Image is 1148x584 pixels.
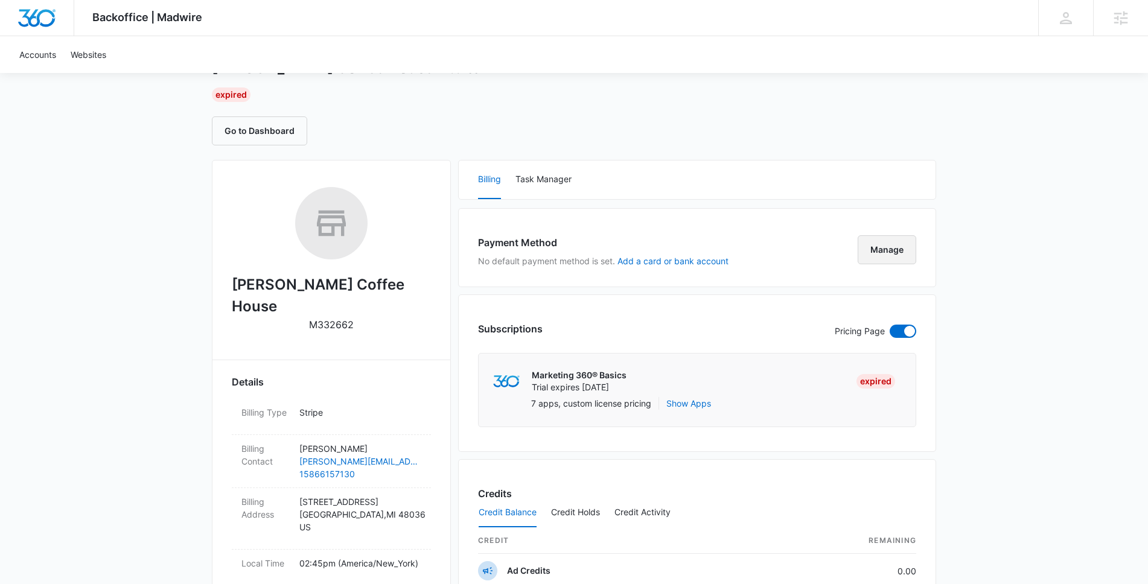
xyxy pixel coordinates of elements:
p: M332662 [309,317,354,332]
a: [PERSON_NAME][EMAIL_ADDRESS][DOMAIN_NAME] [299,455,421,468]
p: Marketing 360® Basics [532,369,627,381]
div: Billing TypeStripe [232,399,431,435]
p: 02:45pm ( America/New_York ) [299,557,421,570]
th: credit [478,528,788,554]
h3: Subscriptions [478,322,543,336]
p: 7 apps, custom license pricing [531,397,651,410]
div: Expired [212,87,250,102]
span: Details [232,375,264,389]
dt: Billing Type [241,406,290,419]
button: Task Manager [515,160,572,199]
p: Ad Credits [507,565,550,577]
button: Add a card or bank account [617,257,729,265]
img: marketing360Logo [493,375,519,388]
p: [STREET_ADDRESS] [GEOGRAPHIC_DATA] , MI 48036 US [299,495,421,533]
div: Billing Address[STREET_ADDRESS][GEOGRAPHIC_DATA],MI 48036US [232,488,431,550]
dt: Billing Contact [241,442,290,468]
h2: [PERSON_NAME] Coffee House [232,274,431,317]
div: Billing Contact[PERSON_NAME][PERSON_NAME][EMAIL_ADDRESS][DOMAIN_NAME]15866157130 [232,435,431,488]
button: Credit Activity [614,498,671,527]
div: Expired [856,374,895,389]
dt: Local Time [241,557,290,570]
span: Backoffice | Madwire [92,11,202,24]
button: Credit Holds [551,498,600,527]
p: [PERSON_NAME] [299,442,421,455]
button: Manage [858,235,916,264]
a: 15866157130 [299,468,421,480]
h3: Payment Method [478,235,729,250]
h3: Credits [478,486,512,501]
button: Credit Balance [479,498,537,527]
button: Go to Dashboard [212,116,307,145]
p: Pricing Page [835,325,885,338]
dt: Billing Address [241,495,290,521]
button: Billing [478,160,501,199]
button: Show Apps [666,397,711,410]
p: Trial expires [DATE] [532,381,627,393]
p: No default payment method is set. [478,255,729,267]
a: Accounts [12,36,63,73]
p: Stripe [299,406,421,419]
th: Remaining [788,528,916,554]
a: Websites [63,36,113,73]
